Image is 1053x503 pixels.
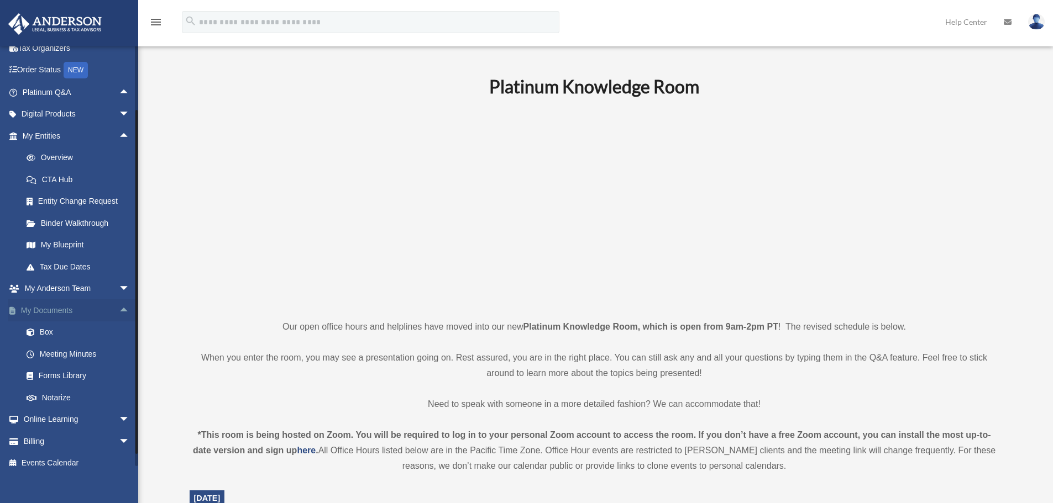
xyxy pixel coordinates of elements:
[15,321,146,343] a: Box
[64,62,88,78] div: NEW
[15,386,146,409] a: Notarize
[119,409,141,431] span: arrow_drop_down
[190,396,999,412] p: Need to speak with someone in a more detailed fashion? We can accommodate that!
[8,81,146,103] a: Platinum Q&Aarrow_drop_up
[190,319,999,335] p: Our open office hours and helplines have moved into our new ! The revised schedule is below.
[8,430,146,452] a: Billingarrow_drop_down
[190,350,999,381] p: When you enter the room, you may see a presentation going on. Rest assured, you are in the right ...
[1028,14,1045,30] img: User Pic
[15,168,146,190] a: CTA Hub
[15,256,146,278] a: Tax Due Dates
[523,322,778,331] strong: Platinum Knowledge Room, which is open from 9am-2pm PT
[15,343,146,365] a: Meeting Minutes
[194,494,221,502] span: [DATE]
[119,430,141,453] span: arrow_drop_down
[8,409,146,431] a: Online Learningarrow_drop_down
[15,212,146,234] a: Binder Walkthrough
[8,59,146,82] a: Order StatusNEW
[15,190,146,213] a: Entity Change Request
[119,103,141,126] span: arrow_drop_down
[8,278,146,300] a: My Anderson Teamarrow_drop_down
[15,365,146,387] a: Forms Library
[15,147,146,169] a: Overview
[119,81,141,104] span: arrow_drop_up
[149,15,163,29] i: menu
[316,446,318,455] strong: .
[297,446,316,455] a: here
[119,299,141,322] span: arrow_drop_up
[5,13,105,35] img: Anderson Advisors Platinum Portal
[428,112,760,299] iframe: 231110_Toby_KnowledgeRoom
[119,278,141,300] span: arrow_drop_down
[193,430,991,455] strong: *This room is being hosted on Zoom. You will be required to log in to your personal Zoom account ...
[8,37,146,59] a: Tax Organizers
[119,125,141,147] span: arrow_drop_up
[185,15,197,27] i: search
[8,452,146,474] a: Events Calendar
[489,76,699,97] b: Platinum Knowledge Room
[15,234,146,256] a: My Blueprint
[190,427,999,474] div: All Office Hours listed below are in the Pacific Time Zone. Office Hour events are restricted to ...
[8,103,146,125] a: Digital Productsarrow_drop_down
[8,125,146,147] a: My Entitiesarrow_drop_up
[8,299,146,321] a: My Documentsarrow_drop_up
[149,19,163,29] a: menu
